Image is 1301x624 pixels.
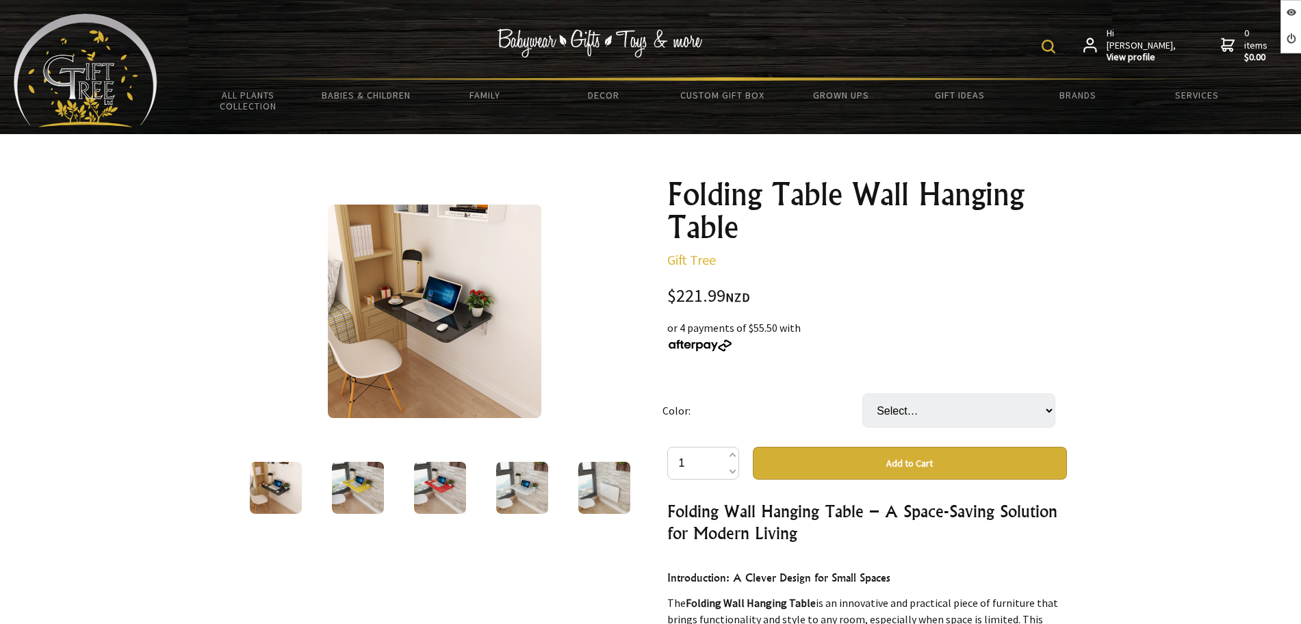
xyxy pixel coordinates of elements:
[1137,81,1256,109] a: Services
[667,178,1067,244] h1: Folding Table Wall Hanging Table
[307,81,426,109] a: Babies & Children
[667,320,1067,352] div: or 4 payments of $55.50 with
[544,81,662,109] a: Decor
[1107,27,1177,64] span: Hi [PERSON_NAME],
[578,462,630,514] img: Folding Table Wall Hanging Table
[667,287,1067,306] div: $221.99
[332,462,384,514] img: Folding Table Wall Hanging Table
[753,447,1067,480] button: Add to Cart
[496,462,548,514] img: Folding Table Wall Hanging Table
[900,81,1018,109] a: Gift Ideas
[426,81,544,109] a: Family
[497,29,702,57] img: Babywear - Gifts - Toys & more
[667,500,1067,544] h3: Folding Wall Hanging Table – A Space-Saving Solution for Modern Living
[686,596,816,610] strong: Folding Wall Hanging Table
[667,569,1067,586] h4: Introduction: A Clever Design for Small Spaces
[1107,51,1177,64] strong: View profile
[250,462,302,514] img: Folding Table Wall Hanging Table
[1019,81,1137,109] a: Brands
[667,251,716,268] a: Gift Tree
[14,14,157,127] img: Babyware - Gifts - Toys and more...
[663,81,782,109] a: Custom Gift Box
[662,374,862,447] td: Color:
[328,205,541,418] img: Folding Table Wall Hanging Table
[414,462,466,514] img: Folding Table Wall Hanging Table
[1042,40,1055,53] img: product search
[1083,27,1177,64] a: Hi [PERSON_NAME],View profile
[667,339,733,352] img: Afterpay
[1221,27,1270,64] a: 0 items$0.00
[782,81,900,109] a: Grown Ups
[1244,51,1270,64] strong: $0.00
[1244,27,1270,64] span: 0 items
[189,81,307,120] a: All Plants Collection
[725,289,750,305] span: NZD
